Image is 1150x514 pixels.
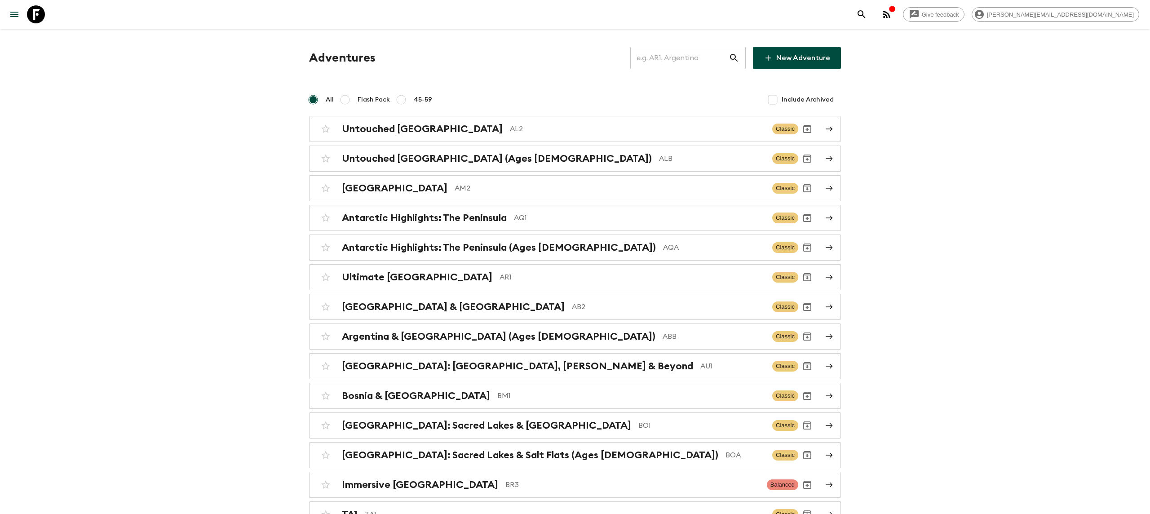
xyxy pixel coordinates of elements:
[798,387,816,405] button: Archive
[309,205,841,231] a: Antarctic Highlights: The PeninsulaAQ1ClassicArchive
[500,272,765,283] p: AR1
[342,360,693,372] h2: [GEOGRAPHIC_DATA]: [GEOGRAPHIC_DATA], [PERSON_NAME] & Beyond
[772,124,798,134] span: Classic
[342,212,507,224] h2: Antarctic Highlights: The Peninsula
[917,11,964,18] span: Give feedback
[772,361,798,372] span: Classic
[982,11,1139,18] span: [PERSON_NAME][EMAIL_ADDRESS][DOMAIN_NAME]
[798,357,816,375] button: Archive
[903,7,964,22] a: Give feedback
[772,420,798,431] span: Classic
[798,239,816,257] button: Archive
[309,442,841,468] a: [GEOGRAPHIC_DATA]: Sacred Lakes & Salt Flats (Ages [DEMOGRAPHIC_DATA])BOAClassicArchive
[342,479,498,491] h2: Immersive [GEOGRAPHIC_DATA]
[514,213,765,223] p: AQ1
[342,390,490,402] h2: Bosnia & [GEOGRAPHIC_DATA]
[798,209,816,227] button: Archive
[772,272,798,283] span: Classic
[510,124,765,134] p: AL2
[309,264,841,290] a: Ultimate [GEOGRAPHIC_DATA]AR1ClassicArchive
[326,95,334,104] span: All
[309,472,841,498] a: Immersive [GEOGRAPHIC_DATA]BR3BalancedArchive
[455,183,765,194] p: AM2
[309,353,841,379] a: [GEOGRAPHIC_DATA]: [GEOGRAPHIC_DATA], [PERSON_NAME] & BeyondAU1ClassicArchive
[772,390,798,401] span: Classic
[798,417,816,434] button: Archive
[309,383,841,409] a: Bosnia & [GEOGRAPHIC_DATA]BM1ClassicArchive
[5,5,23,23] button: menu
[497,390,765,401] p: BM1
[358,95,390,104] span: Flash Pack
[972,7,1139,22] div: [PERSON_NAME][EMAIL_ADDRESS][DOMAIN_NAME]
[772,301,798,312] span: Classic
[342,420,631,431] h2: [GEOGRAPHIC_DATA]: Sacred Lakes & [GEOGRAPHIC_DATA]
[798,268,816,286] button: Archive
[309,116,841,142] a: Untouched [GEOGRAPHIC_DATA]AL2ClassicArchive
[342,301,565,313] h2: [GEOGRAPHIC_DATA] & [GEOGRAPHIC_DATA]
[638,420,765,431] p: BO1
[572,301,765,312] p: AB2
[309,323,841,350] a: Argentina & [GEOGRAPHIC_DATA] (Ages [DEMOGRAPHIC_DATA])ABBClassicArchive
[309,146,841,172] a: Untouched [GEOGRAPHIC_DATA] (Ages [DEMOGRAPHIC_DATA])ALBClassicArchive
[663,331,765,342] p: ABB
[309,294,841,320] a: [GEOGRAPHIC_DATA] & [GEOGRAPHIC_DATA]AB2ClassicArchive
[342,242,656,253] h2: Antarctic Highlights: The Peninsula (Ages [DEMOGRAPHIC_DATA])
[798,328,816,346] button: Archive
[772,450,798,461] span: Classic
[342,331,655,342] h2: Argentina & [GEOGRAPHIC_DATA] (Ages [DEMOGRAPHIC_DATA])
[772,242,798,253] span: Classic
[659,153,765,164] p: ALB
[700,361,765,372] p: AU1
[342,449,718,461] h2: [GEOGRAPHIC_DATA]: Sacred Lakes & Salt Flats (Ages [DEMOGRAPHIC_DATA])
[798,120,816,138] button: Archive
[725,450,765,461] p: BOA
[663,242,765,253] p: AQA
[798,446,816,464] button: Archive
[772,153,798,164] span: Classic
[772,183,798,194] span: Classic
[630,45,729,71] input: e.g. AR1, Argentina
[853,5,871,23] button: search adventures
[798,179,816,197] button: Archive
[414,95,432,104] span: 45-59
[309,175,841,201] a: [GEOGRAPHIC_DATA]AM2ClassicArchive
[309,235,841,261] a: Antarctic Highlights: The Peninsula (Ages [DEMOGRAPHIC_DATA])AQAClassicArchive
[309,49,376,67] h1: Adventures
[505,479,760,490] p: BR3
[798,476,816,494] button: Archive
[782,95,834,104] span: Include Archived
[767,479,798,490] span: Balanced
[772,213,798,223] span: Classic
[753,47,841,69] a: New Adventure
[342,123,503,135] h2: Untouched [GEOGRAPHIC_DATA]
[342,153,652,164] h2: Untouched [GEOGRAPHIC_DATA] (Ages [DEMOGRAPHIC_DATA])
[342,182,447,194] h2: [GEOGRAPHIC_DATA]
[798,150,816,168] button: Archive
[309,412,841,439] a: [GEOGRAPHIC_DATA]: Sacred Lakes & [GEOGRAPHIC_DATA]BO1ClassicArchive
[798,298,816,316] button: Archive
[342,271,492,283] h2: Ultimate [GEOGRAPHIC_DATA]
[772,331,798,342] span: Classic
